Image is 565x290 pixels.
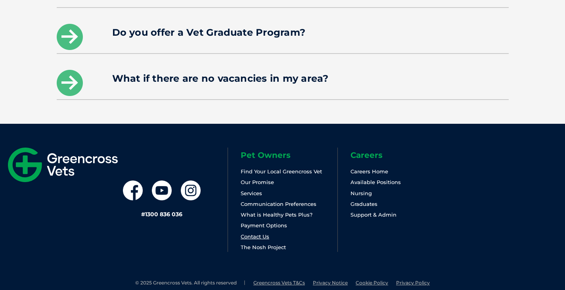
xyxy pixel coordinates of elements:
[241,201,316,207] a: Communication Preferences
[241,168,322,175] a: Find Your Local Greencross Vet
[350,168,388,175] a: Careers Home
[112,74,453,83] h4: What if there are no vacancies in my area?
[241,233,269,240] a: Contact Us
[350,190,372,196] a: Nursing
[241,244,286,250] a: The Nosh Project
[253,280,305,286] a: Greencross Vets T&Cs
[356,280,388,286] a: Cookie Policy
[350,201,377,207] a: Graduates
[350,151,447,159] h6: Careers
[396,280,430,286] a: Privacy Policy
[241,211,312,218] a: What is Healthy Pets Plus?
[350,179,401,185] a: Available Positions
[112,28,453,37] h4: Do you offer a Vet Graduate Program?
[135,280,245,286] li: © 2025 Greencross Vets. All rights reserved
[141,211,182,218] a: #1300 836 036
[313,280,348,286] a: Privacy Notice
[350,211,396,218] a: Support & Admin
[241,222,287,229] a: Payment Options
[241,190,262,196] a: Services
[141,211,145,218] span: #
[241,151,337,159] h6: Pet Owners
[241,179,274,185] a: Our Promise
